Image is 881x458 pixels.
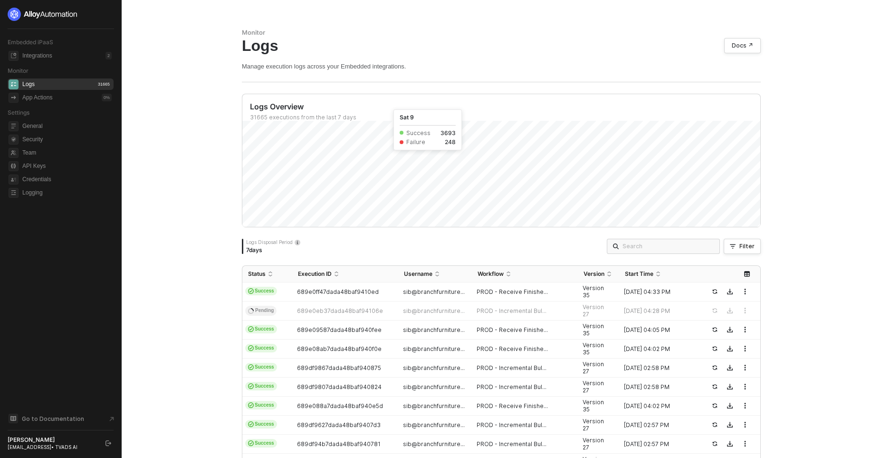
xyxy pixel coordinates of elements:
span: Version 27 [583,303,604,318]
span: Version 27 [583,418,604,432]
span: Credentials [22,174,112,185]
div: Logs [242,37,761,55]
span: icon-download [727,441,733,447]
span: logging [9,188,19,198]
span: credentials [9,175,19,185]
span: icon-cards [248,421,254,427]
span: Success [245,325,277,333]
span: 689df9627dada48baf9407d3 [297,421,381,429]
span: logout [105,440,111,446]
th: Version [578,266,619,283]
span: icon-cards [248,326,254,332]
span: icon-spinner [248,307,254,314]
span: icon-download [727,422,733,428]
span: Pending [245,306,277,316]
div: [DATE] 02:57 PM [619,440,700,448]
span: icon-cards [248,383,254,389]
span: Success [245,287,277,295]
span: document-arrow [107,414,116,424]
span: sib@branchfurniture.... [403,364,466,371]
span: PROD - Incremental Bul... [477,383,546,391]
span: icon-download [727,384,733,390]
div: [PERSON_NAME] [8,436,97,444]
div: [DATE] 04:28 PM [619,307,700,315]
span: sib@branchfurniture.... [403,326,466,333]
span: icon-cards [248,345,254,351]
span: icon-cards [248,364,254,370]
div: Integrations [22,52,52,60]
div: Monitor [242,29,761,37]
span: 689df9807dada48baf940824 [297,383,382,390]
span: documentation [9,414,18,423]
div: [DATE] 04:02 PM [619,402,700,410]
img: logo [8,8,78,21]
span: api-key [9,161,19,171]
span: Embedded iPaaS [8,39,53,46]
span: Start Time [625,270,653,278]
div: 31665 [96,80,112,88]
div: Logs Disposal Period [246,239,300,245]
span: Workflow [478,270,504,278]
span: icon-table [744,271,750,277]
a: logo [8,8,114,21]
span: Version 27 [583,437,604,451]
span: sib@branchfurniture.... [403,421,466,429]
div: [DATE] 04:33 PM [619,288,700,296]
div: Filter [739,243,755,250]
span: icon-cards [248,440,254,446]
span: Execution ID [298,270,332,278]
span: sib@branchfurniture.... [403,383,466,390]
div: [DATE] 02:58 PM [619,364,700,372]
span: Success [245,401,277,409]
span: Version 35 [583,284,604,299]
span: Version 27 [583,361,604,375]
span: 689e0ff47dada48baf9410ed [297,288,379,295]
span: 689e0eb37dada48baf94106e [297,307,383,314]
span: Version [584,270,604,278]
button: Filter [724,239,761,254]
span: integrations [9,51,19,61]
span: 689df9867dada48baf940875 [297,364,381,371]
span: icon-download [727,327,733,332]
div: [DATE] 04:02 PM [619,345,700,353]
a: Knowledge Base [8,413,114,424]
span: 689e088a7dada48baf940e5d [297,402,383,409]
span: Username [404,270,432,278]
span: General [22,120,112,132]
span: Success [245,439,277,448]
span: team [9,148,19,158]
div: Docs ↗ [732,42,753,49]
div: App Actions [22,94,52,102]
div: Manage execution logs across your Embedded integrations. [242,62,761,70]
span: icon-success-page [712,422,718,428]
span: icon-success-page [712,289,718,294]
span: Security [22,134,112,145]
span: icon-app-actions [9,93,19,103]
span: 689df94b7dada48baf940781 [297,440,381,448]
span: icon-download [727,365,733,370]
th: Start Time [619,266,708,283]
span: Version 27 [583,380,604,394]
span: sib@branchfurniture.... [403,440,466,448]
span: Version 35 [583,341,604,356]
span: icon-success-page [712,346,718,351]
span: Success [245,344,277,352]
input: Search [622,241,714,252]
span: icon-success-page [712,327,718,332]
span: icon-download [727,403,733,409]
span: general [9,121,19,131]
span: Success [245,420,277,429]
span: PROD - Receive Finishe... [477,326,548,334]
span: icon-logs [9,79,19,89]
span: Version 35 [583,399,604,413]
span: security [9,135,19,145]
span: sib@branchfurniture.... [403,288,466,295]
div: Logs [22,80,35,88]
th: Execution ID [292,266,398,283]
div: [EMAIL_ADDRESS] • TVADS AI [8,444,97,450]
th: Workflow [472,266,578,283]
span: icon-success-page [712,441,718,447]
span: PROD - Receive Finishe... [477,402,548,410]
span: PROD - Receive Finishe... [477,345,548,353]
span: Settings [8,109,29,116]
